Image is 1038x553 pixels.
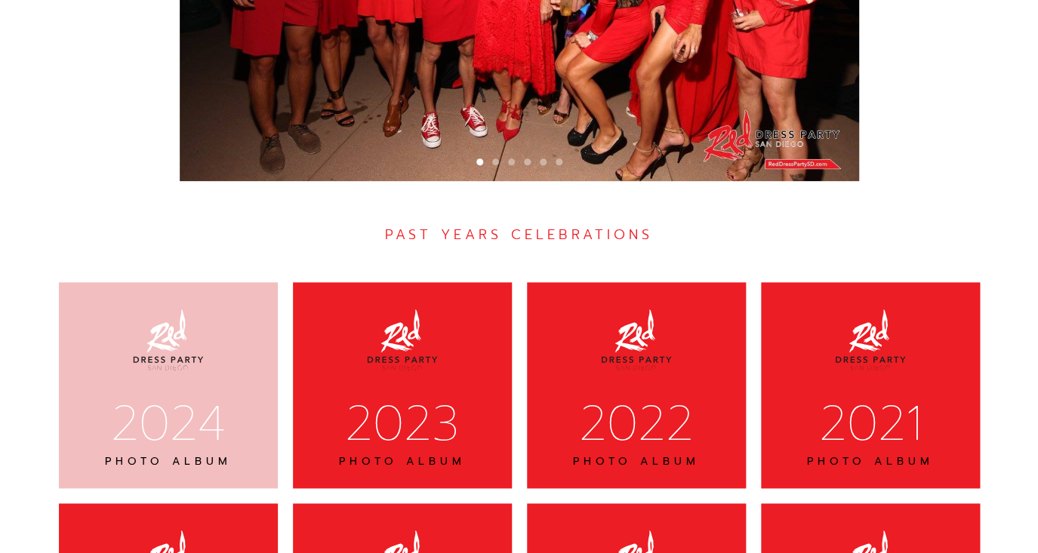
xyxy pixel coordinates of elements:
a: 2023PHOTO ALBUM [293,282,512,488]
div: 2021 [781,392,960,455]
div: PHOTO ALBUM [79,455,258,469]
div: Show slide 5 of 6 [540,158,547,165]
div: 2022 [547,392,726,455]
a: 2024PHOTO ALBUM [59,282,278,488]
div: Show slide 3 of 6 [508,158,515,165]
a: 2021PHOTO ALBUM [761,282,980,488]
div: 2024 [79,392,258,455]
div: 2023 [313,392,492,455]
div: PHOTO ALBUM [781,455,960,469]
a: 2022PHOTO ALBUM [527,282,746,488]
div: PHOTO ALBUM [313,455,492,469]
div: Show slide 6 of 6 [556,158,562,165]
div: PAST YEARS CELEBRATIONS [51,226,987,244]
div: Show slide 2 of 6 [492,158,499,165]
div: Show slide 4 of 6 [524,158,531,165]
div: Show slide 1 of 6 [476,158,483,165]
div: PHOTO ALBUM [547,455,726,469]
